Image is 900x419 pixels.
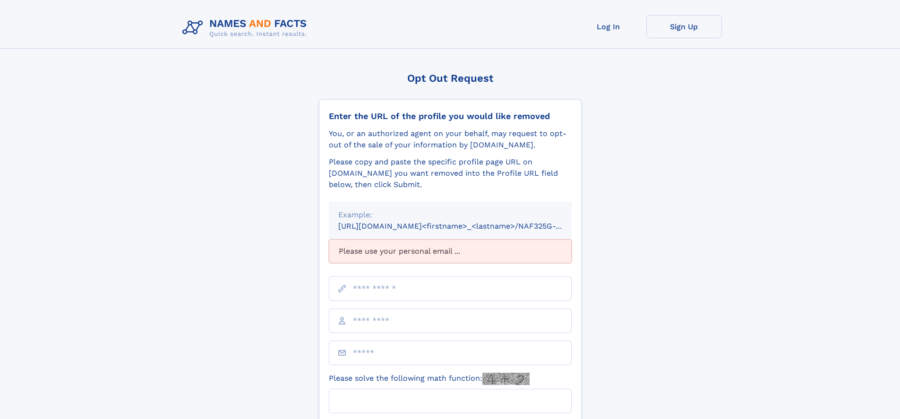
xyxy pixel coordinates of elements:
div: Example: [338,209,562,221]
div: Opt Out Request [319,72,582,84]
img: Logo Names and Facts [179,15,315,41]
small: [URL][DOMAIN_NAME]<firstname>_<lastname>/NAF325G-xxxxxxxx [338,222,590,231]
a: Sign Up [646,15,722,38]
div: Please use your personal email ... [329,239,572,263]
div: You, or an authorized agent on your behalf, may request to opt-out of the sale of your informatio... [329,128,572,151]
div: Enter the URL of the profile you would like removed [329,111,572,121]
label: Please solve the following math function: [329,373,530,385]
div: Please copy and paste the specific profile page URL on [DOMAIN_NAME] you want removed into the Pr... [329,156,572,190]
a: Log In [571,15,646,38]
